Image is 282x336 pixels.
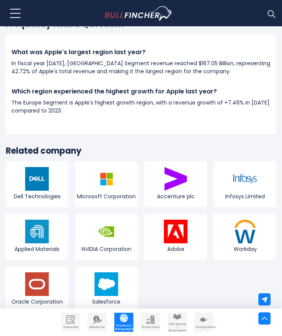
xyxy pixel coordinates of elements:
[75,214,138,260] a: NVIDIA Corporation
[144,161,207,207] a: Accenture plc
[146,246,205,252] span: Adobe
[6,214,68,260] a: Applied Materials
[62,326,79,329] span: Overview
[88,326,106,329] span: Revenue
[75,161,138,207] a: Microsoft Corporation
[88,313,107,332] a: Company Revenue
[216,246,274,252] span: Workday
[77,193,136,200] span: Microsoft Corporation
[144,214,207,260] a: Adobe
[11,99,271,115] p: The Europe Segment is Apple's highest growth region, with a revenue growth of +7.46% in [DATE] co...
[6,161,68,207] a: Dell Technologies
[95,220,118,243] img: NVDA logo
[25,167,49,191] img: DELL logo
[11,48,271,56] h4: What was Apple's largest region last year?
[11,59,271,76] p: In fiscal year [DATE], [GEOGRAPHIC_DATA] Segment revenue reached $167.05 Billion, representing 42...
[114,313,133,332] a: Company Product/Geography
[195,326,213,329] span: Competitors
[233,220,257,243] img: WDAY logo
[95,167,118,191] img: MSFT logo
[105,6,187,21] a: Go to homepage
[77,246,136,252] span: NVIDIA Corporation
[142,326,159,329] span: Financials
[168,323,186,332] span: CEO Salary / Employees
[164,220,187,243] img: ADBE logo
[6,19,276,30] h3: Frequently Asked Questions
[77,298,136,305] span: Salesforce
[8,298,66,305] span: Oracle Corporation
[25,272,49,296] img: ORCL logo
[115,324,133,331] span: Product / Geography
[164,167,187,191] img: ACN logo
[168,313,187,332] a: Company Employees
[214,161,276,207] a: Infosys Limited
[11,87,271,96] h4: Which region experienced the highest growth for Apple last year?
[141,313,160,332] a: Company Financials
[216,193,274,200] span: Infosys Limited
[8,193,66,200] span: Dell Technologies
[25,220,49,243] img: AMAT logo
[75,267,138,312] a: Salesforce
[214,214,276,260] a: Workday
[233,167,257,191] img: INFY logo
[194,313,213,332] a: Company Competitors
[95,272,118,296] img: CRM logo
[6,146,276,157] h3: Related company
[105,6,173,21] img: Bullfincher logo
[6,267,68,312] a: Oracle Corporation
[61,313,80,332] a: Company Overview
[146,193,205,200] span: Accenture plc
[8,246,66,252] span: Applied Materials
